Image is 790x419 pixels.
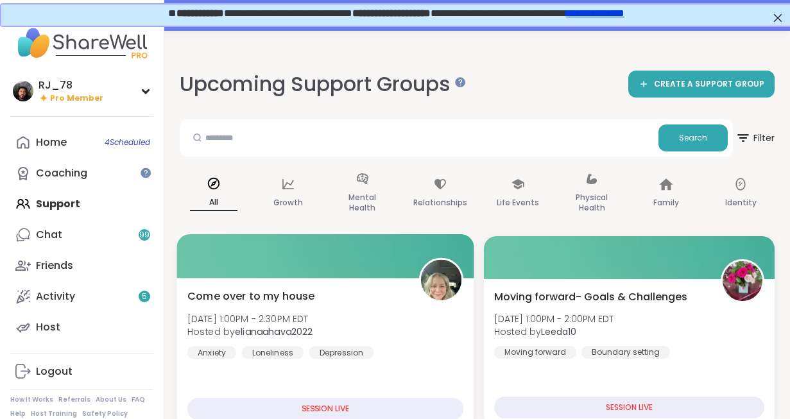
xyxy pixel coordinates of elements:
a: FAQ [132,395,145,404]
span: 99 [139,230,150,241]
span: [DATE] 1:00PM - 2:30PM EDT [187,312,313,325]
div: Chat [36,228,62,242]
a: Chat99 [10,219,153,250]
b: Leeda10 [541,325,576,338]
span: Moving forward- Goals & Challenges [494,289,687,305]
p: Family [653,195,679,210]
a: Home4Scheduled [10,127,153,158]
a: Logout [10,356,153,387]
a: Host Training [31,409,77,418]
span: Filter [735,123,775,153]
a: Safety Policy [82,409,128,418]
div: Host [36,320,60,334]
span: Search [679,132,707,144]
div: Anxiety [187,346,237,359]
span: Hosted by [187,325,313,338]
span: Come over to my house [187,288,315,304]
span: Pro Member [50,93,103,104]
a: Activity5 [10,281,153,312]
img: elianaahava2022 [420,260,461,300]
div: Boundary setting [581,346,670,359]
span: [DATE] 1:00PM - 2:00PM EDT [494,312,614,325]
div: Moving forward [494,346,576,359]
a: Referrals [58,395,90,404]
img: RJ_78 [13,81,33,101]
div: Loneliness [241,346,304,359]
button: Filter [735,119,775,157]
div: Activity [36,289,75,304]
div: Home [36,135,67,150]
a: Help [10,409,26,418]
iframe: Spotlight [455,77,465,87]
span: CREATE A SUPPORT GROUP [654,79,764,90]
div: Depression [309,346,374,359]
span: 4 Scheduled [105,137,150,148]
button: Search [658,124,728,151]
span: 5 [142,291,147,302]
a: How It Works [10,395,53,404]
span: Hosted by [494,325,614,338]
a: CREATE A SUPPORT GROUP [628,71,775,98]
p: Identity [725,195,757,210]
a: Coaching [10,158,153,189]
b: elianaahava2022 [235,325,313,338]
img: Leeda10 [723,261,762,301]
a: Host [10,312,153,343]
div: Logout [36,364,73,379]
iframe: Spotlight [141,167,151,178]
div: Friends [36,259,73,273]
a: About Us [96,395,126,404]
a: Friends [10,250,153,281]
div: SESSION LIVE [494,397,765,418]
h2: Upcoming Support Groups [180,70,461,99]
p: Physical Health [568,190,615,216]
p: Relationships [413,195,467,210]
p: Mental Health [339,190,386,216]
img: ShareWell Nav Logo [10,21,153,65]
p: Life Events [497,195,539,210]
div: Coaching [36,166,87,180]
p: All [190,194,237,211]
div: RJ_78 [39,78,103,92]
p: Growth [273,195,303,210]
